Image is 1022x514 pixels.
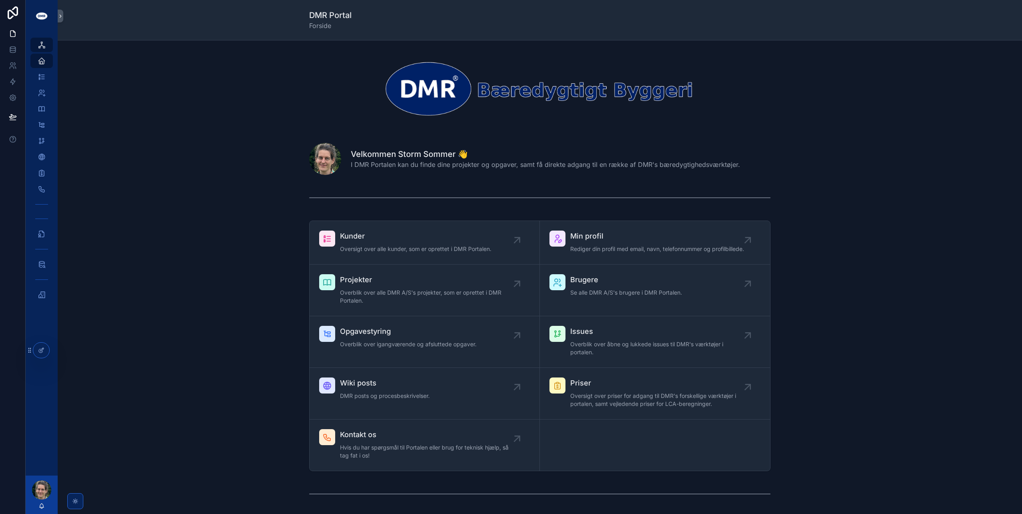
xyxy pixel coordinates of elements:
[340,231,491,242] span: Kunder
[340,326,477,337] span: Opgavestyring
[351,149,740,160] h1: Velkommen Storm Sommer 👋
[570,340,748,356] span: Overblik over åbne og lukkede issues til DMR's værktøjer i portalen.
[35,10,48,22] img: App logo
[570,274,682,285] span: Brugere
[310,221,540,265] a: KunderOversigt over alle kunder, som er oprettet i DMR Portalen.
[540,221,770,265] a: Min profilRediger din profil med email, navn, telefonnummer og profilbillede.
[340,444,517,460] span: Hvis du har spørgsmål til Portalen eller brug for teknisk hjælp, så tag fat i os!
[340,289,517,305] span: Overblik over alle DMR A/S's projekter, som er oprettet i DMR Portalen.
[340,274,517,285] span: Projekter
[570,245,744,253] span: Rediger din profil med email, navn, telefonnummer og profilbillede.
[26,32,58,312] div: scrollable content
[340,340,477,348] span: Overblik over igangværende og afsluttede opgaver.
[310,265,540,316] a: ProjekterOverblik over alle DMR A/S's projekter, som er oprettet i DMR Portalen.
[310,316,540,368] a: OpgavestyringOverblik over igangværende og afsluttede opgaver.
[309,10,352,21] h1: DMR Portal
[351,160,740,169] span: I DMR Portalen kan du finde dine projekter og opgaver, samt få direkte adgang til en række af DMR...
[340,245,491,253] span: Oversigt over alle kunder, som er oprettet i DMR Portalen.
[570,392,748,408] span: Oversigt over priser for adgang til DMR's forskellige værktøjer i portalen, samt vejledende prise...
[570,377,748,389] span: Priser
[540,265,770,316] a: BrugereSe alle DMR A/S's brugere i DMR Portalen.
[309,21,352,30] span: Forside
[340,392,430,400] span: DMR posts og procesbeskrivelser.
[310,368,540,420] a: Wiki postsDMR posts og procesbeskrivelser.
[540,316,770,368] a: IssuesOverblik over åbne og lukkede issues til DMR's værktøjer i portalen.
[310,420,540,471] a: Kontakt osHvis du har spørgsmål til Portalen eller brug for teknisk hjælp, så tag fat i os!
[570,289,682,297] span: Se alle DMR A/S's brugere i DMR Portalen.
[540,368,770,420] a: PriserOversigt over priser for adgang til DMR's forskellige værktøjer i portalen, samt vejledende...
[340,377,430,389] span: Wiki posts
[309,60,771,117] img: 30475-dmr_logo_baeredygtigt-byggeri_space-arround---noloco---narrow---transparrent---white-DMR.png
[570,326,748,337] span: Issues
[340,429,517,440] span: Kontakt os
[570,231,744,242] span: Min profil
